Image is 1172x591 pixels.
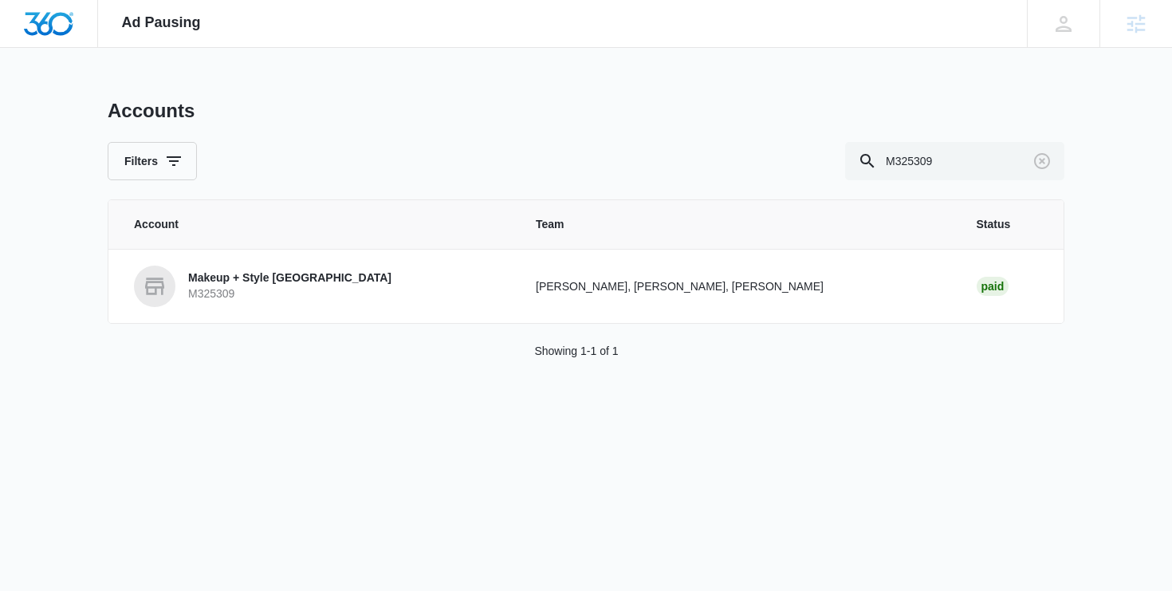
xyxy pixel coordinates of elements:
[188,270,391,286] p: Makeup + Style [GEOGRAPHIC_DATA]
[977,216,1038,233] span: Status
[108,142,197,180] button: Filters
[1029,148,1055,174] button: Clear
[845,142,1064,180] input: Search By Account Number
[534,343,618,360] p: Showing 1-1 of 1
[536,278,938,295] p: [PERSON_NAME], [PERSON_NAME], [PERSON_NAME]
[108,99,195,123] h1: Accounts
[188,286,391,302] p: M325309
[536,216,938,233] span: Team
[134,216,498,233] span: Account
[134,266,498,307] a: Makeup + Style [GEOGRAPHIC_DATA]M325309
[122,14,201,31] span: Ad Pausing
[977,277,1009,296] div: Paid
